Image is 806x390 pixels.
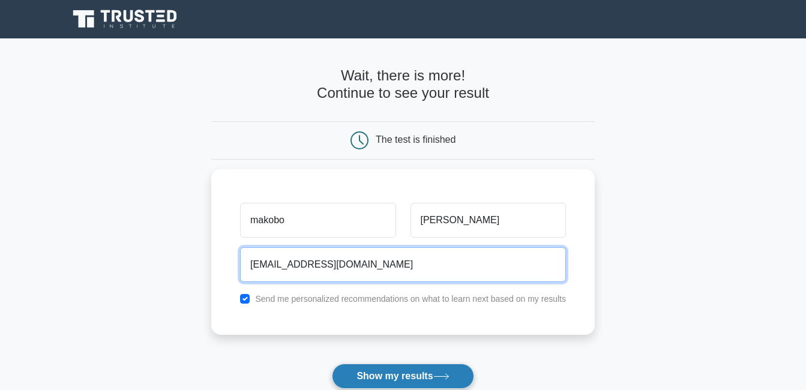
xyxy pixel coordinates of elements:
button: Show my results [332,364,474,389]
h4: Wait, there is more! Continue to see your result [211,67,595,102]
input: Last name [411,203,566,238]
div: The test is finished [376,134,456,145]
label: Send me personalized recommendations on what to learn next based on my results [255,294,566,304]
input: First name [240,203,395,238]
input: Email [240,247,566,282]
